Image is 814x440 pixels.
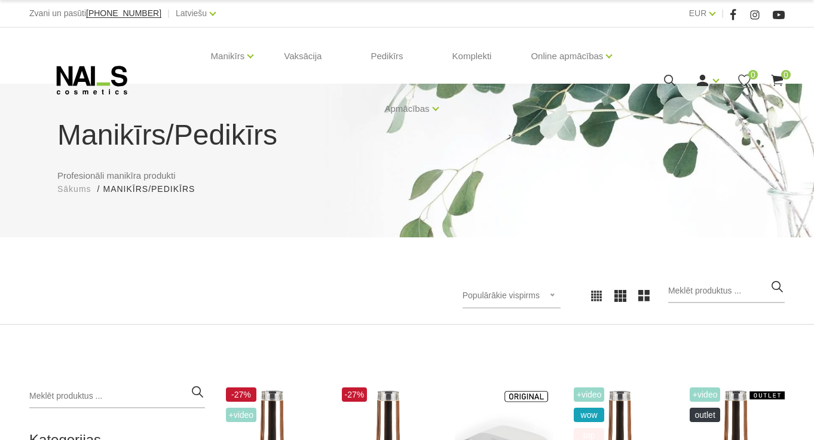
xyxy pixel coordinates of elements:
div: Profesionāli manikīra produkti [48,114,766,195]
a: Online apmācības [531,32,603,80]
span: 0 [748,70,758,80]
span: [PHONE_NUMBER] [86,8,161,18]
a: Vaksācija [274,27,331,85]
a: Sākums [57,183,91,195]
li: Manikīrs/Pedikīrs [103,183,207,195]
input: Meklēt produktus ... [29,384,204,408]
a: Manikīrs [211,32,245,80]
a: [PHONE_NUMBER] [86,9,161,18]
span: OUTLET [690,408,721,422]
span: | [167,6,170,21]
span: +Video [574,387,605,402]
input: Meklēt produktus ... [668,279,785,303]
a: 0 [770,73,785,88]
div: Zvani un pasūti [29,6,161,21]
a: 0 [737,73,752,88]
span: -27% [342,387,368,402]
a: EUR [689,6,707,20]
span: +Video [690,387,721,402]
a: Apmācības [384,85,429,133]
a: Latviešu [176,6,207,20]
span: Populārākie vispirms [463,291,540,300]
span: | [721,6,724,21]
a: Pedikīrs [361,27,412,85]
span: +Video [226,408,257,422]
a: Komplekti [443,27,501,85]
span: -27% [226,387,257,402]
span: 0 [781,70,791,80]
span: Sākums [57,184,91,194]
span: wow [574,408,605,422]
